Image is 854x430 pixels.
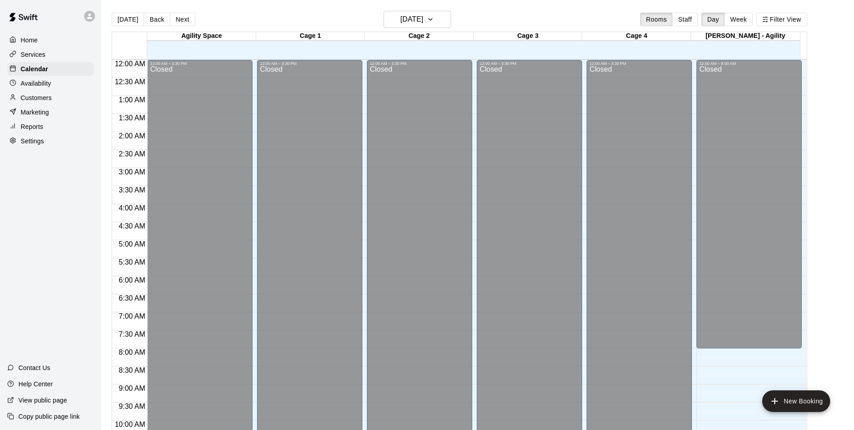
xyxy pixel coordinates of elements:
[260,61,360,66] div: 12:00 AM – 3:30 PM
[21,64,48,73] p: Calendar
[21,108,49,117] p: Marketing
[18,380,53,389] p: Help Center
[21,79,51,88] p: Availability
[18,396,67,405] p: View public page
[582,32,691,41] div: Cage 4
[756,13,807,26] button: Filter View
[18,412,80,421] p: Copy public page link
[147,32,256,41] div: Agility Space
[18,363,50,372] p: Contact Us
[365,32,474,41] div: Cage 2
[117,403,148,410] span: 9:30 AM
[117,204,148,212] span: 4:00 AM
[479,61,579,66] div: 12:00 AM – 3:30 PM
[117,384,148,392] span: 9:00 AM
[7,134,94,148] a: Settings
[701,13,725,26] button: Day
[117,312,148,320] span: 7:00 AM
[672,13,698,26] button: Staff
[117,330,148,338] span: 7:30 AM
[691,32,800,41] div: [PERSON_NAME] - Agility
[117,168,148,176] span: 3:00 AM
[21,137,44,146] p: Settings
[117,348,148,356] span: 8:00 AM
[117,258,148,266] span: 5:30 AM
[370,61,470,66] div: 12:00 AM – 3:30 PM
[113,421,148,428] span: 10:00 AM
[117,96,148,104] span: 1:00 AM
[696,60,802,348] div: 12:00 AM – 8:00 AM: Closed
[762,390,830,412] button: add
[21,50,45,59] p: Services
[7,91,94,105] a: Customers
[117,240,148,248] span: 5:00 AM
[7,48,94,61] a: Services
[7,120,94,133] a: Reports
[112,13,144,26] button: [DATE]
[113,78,148,86] span: 12:30 AM
[21,36,38,45] p: Home
[7,105,94,119] a: Marketing
[400,13,423,26] h6: [DATE]
[150,61,250,66] div: 12:00 AM – 3:30 PM
[170,13,195,26] button: Next
[21,93,52,102] p: Customers
[474,32,583,41] div: Cage 3
[384,11,451,28] button: [DATE]
[113,60,148,68] span: 12:00 AM
[7,77,94,90] a: Availability
[21,122,43,131] p: Reports
[144,13,170,26] button: Back
[7,33,94,47] a: Home
[724,13,753,26] button: Week
[117,366,148,374] span: 8:30 AM
[117,186,148,194] span: 3:30 AM
[117,294,148,302] span: 6:30 AM
[256,32,365,41] div: Cage 1
[117,150,148,158] span: 2:30 AM
[640,13,673,26] button: Rooms
[589,61,689,66] div: 12:00 AM – 3:30 PM
[117,276,148,284] span: 6:00 AM
[117,132,148,140] span: 2:00 AM
[699,66,799,352] div: Closed
[117,114,148,122] span: 1:30 AM
[117,222,148,230] span: 4:30 AM
[7,62,94,76] a: Calendar
[699,61,799,66] div: 12:00 AM – 8:00 AM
